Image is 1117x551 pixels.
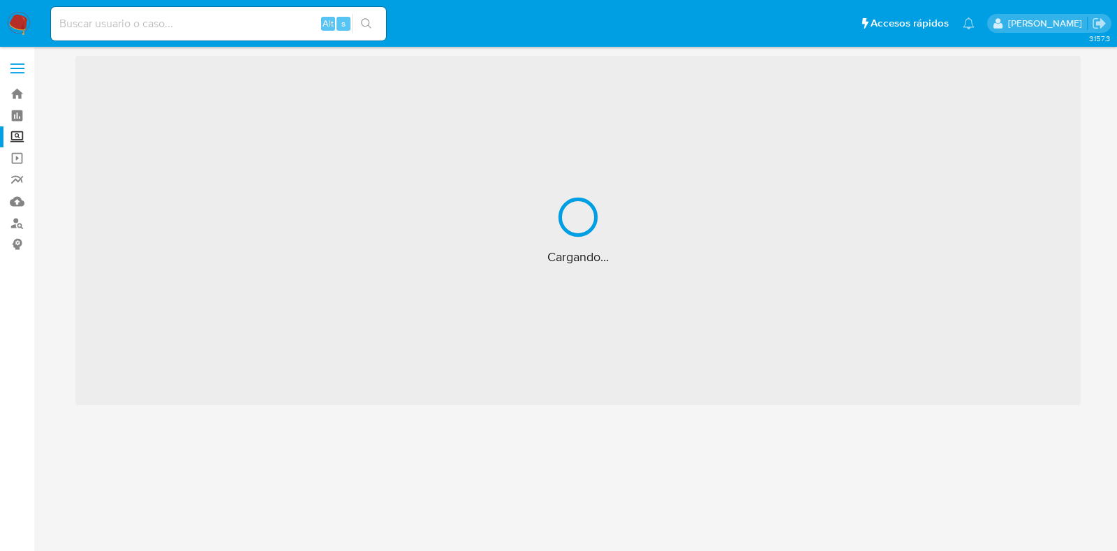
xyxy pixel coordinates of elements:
span: Alt [323,17,334,30]
input: Buscar usuario o caso... [51,15,386,33]
span: Accesos rápidos [871,16,949,31]
p: alan.cervantesmartinez@mercadolibre.com.mx [1008,17,1087,30]
a: Salir [1092,16,1107,31]
span: Cargando... [547,249,609,265]
button: search-icon [352,14,380,34]
a: Notificaciones [963,17,975,29]
span: s [341,17,346,30]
